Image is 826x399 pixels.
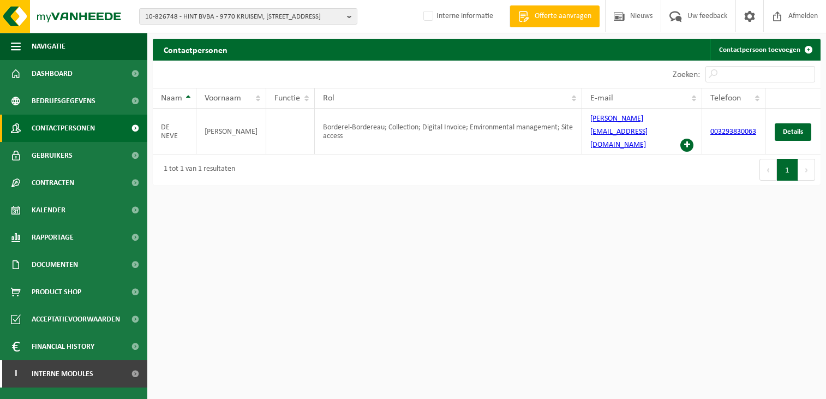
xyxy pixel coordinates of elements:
a: [PERSON_NAME][EMAIL_ADDRESS][DOMAIN_NAME] [590,115,648,149]
span: Voornaam [205,94,241,103]
span: Functie [274,94,300,103]
span: Rapportage [32,224,74,251]
h2: Contactpersonen [153,39,238,60]
span: I [11,360,21,388]
td: [PERSON_NAME] [196,109,266,154]
div: 1 tot 1 van 1 resultaten [158,160,235,180]
span: Dashboard [32,60,73,87]
span: Details [783,128,803,135]
span: Product Shop [32,278,81,306]
td: DE NEVE [153,109,196,154]
a: Contactpersoon toevoegen [710,39,819,61]
span: Financial History [32,333,94,360]
span: Naam [161,94,182,103]
span: Acceptatievoorwaarden [32,306,120,333]
span: Documenten [32,251,78,278]
button: 1 [777,159,798,181]
span: Kalender [32,196,65,224]
span: Gebruikers [32,142,73,169]
span: Telefoon [710,94,741,103]
span: Contracten [32,169,74,196]
span: Rol [323,94,334,103]
span: Contactpersonen [32,115,95,142]
span: Interne modules [32,360,93,388]
a: Offerte aanvragen [510,5,600,27]
span: Navigatie [32,33,65,60]
button: Previous [759,159,777,181]
label: Zoeken: [673,70,700,79]
label: Interne informatie [421,8,493,25]
td: Borderel-Bordereau; Collection; Digital Invoice; Environmental management; Site access [315,109,583,154]
span: Bedrijfsgegevens [32,87,95,115]
span: 10-826748 - HINT BVBA - 9770 KRUISEM, [STREET_ADDRESS] [145,9,343,25]
button: 10-826748 - HINT BVBA - 9770 KRUISEM, [STREET_ADDRESS] [139,8,357,25]
span: E-mail [590,94,613,103]
a: 003293830063 [710,128,756,136]
button: Next [798,159,815,181]
span: Offerte aanvragen [532,11,594,22]
a: Details [775,123,811,141]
